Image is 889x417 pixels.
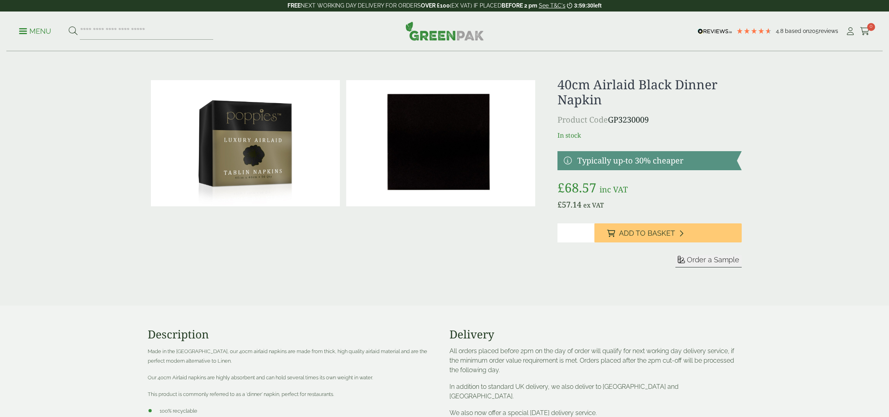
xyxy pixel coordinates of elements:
[819,28,838,34] span: reviews
[449,346,742,375] p: All orders placed before 2pm on the day of order will qualify for next working day delivery servi...
[539,2,565,9] a: See T&C's
[557,131,741,140] p: In stock
[619,229,675,238] span: Add to Basket
[600,184,628,195] span: inc VAT
[557,77,741,108] h1: 40cm Airlaid Black Dinner Napkin
[19,27,51,35] a: Menu
[421,2,450,9] strong: OVER £100
[19,27,51,36] p: Menu
[594,223,742,242] button: Add to Basket
[148,375,373,380] span: Our 40cm Airlaid napkins are highly absorbent and can hold several times its own weight in water.
[449,328,742,341] h3: Delivery
[583,201,604,209] span: ex VAT
[845,27,855,35] i: My Account
[557,114,741,126] p: GP3230009
[736,27,772,35] div: 4.79 Stars
[346,80,535,206] img: 40cm Black Airlaid Dinner Napkin Full Case 0
[860,27,870,35] i: Cart
[867,23,875,31] span: 0
[449,382,742,401] p: In addition to standard UK delivery, we also deliver to [GEOGRAPHIC_DATA] and [GEOGRAPHIC_DATA].
[574,2,593,9] span: 3:59:30
[593,2,602,9] span: left
[675,255,742,267] button: Order a Sample
[557,114,608,125] span: Product Code
[860,25,870,37] a: 0
[405,21,484,40] img: GreenPak Supplies
[160,408,197,414] span: 100% recyclable
[698,29,732,34] img: REVIEWS.io
[785,28,809,34] span: Based on
[557,179,596,196] bdi: 68.57
[287,2,301,9] strong: FREE
[557,199,581,210] bdi: 57.14
[148,391,334,397] span: This product is commonly referred to as a ‘dinner’ napkin, perfect for restaurants.
[148,328,440,341] h3: Description
[557,179,565,196] span: £
[776,28,785,34] span: 4.8
[809,28,819,34] span: 205
[687,256,739,264] span: Order a Sample
[148,348,427,364] span: Made in the [GEOGRAPHIC_DATA], our 40cm airlaid napkins are made from thick, high quality airlaid...
[151,80,340,206] img: 40cm Airlaid Black Napkin
[501,2,537,9] strong: BEFORE 2 pm
[557,199,562,210] span: £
